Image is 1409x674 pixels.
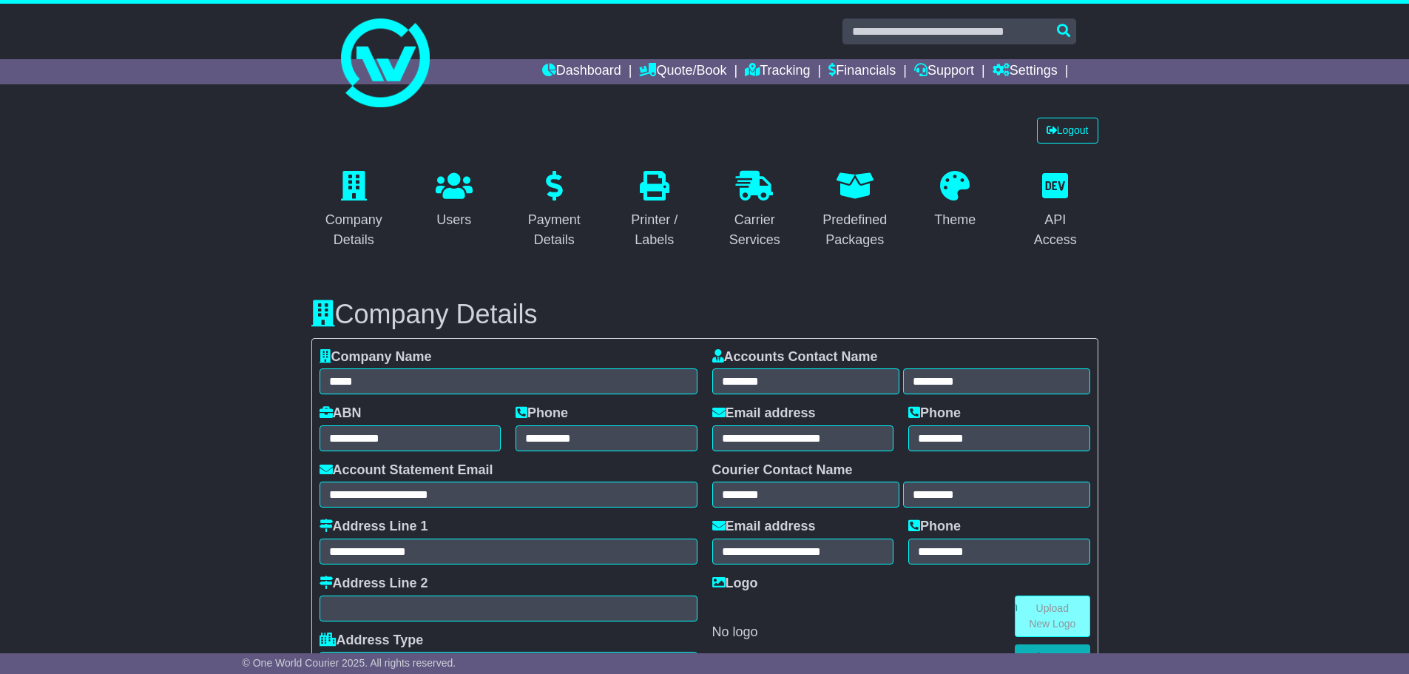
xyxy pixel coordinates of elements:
[243,657,456,669] span: © One World Courier 2025. All rights reserved.
[512,166,598,255] a: Payment Details
[712,519,816,535] label: Email address
[914,59,974,84] a: Support
[320,462,493,479] label: Account Statement Email
[542,59,621,84] a: Dashboard
[712,462,853,479] label: Courier Contact Name
[426,166,482,235] a: Users
[639,59,726,84] a: Quote/Book
[320,405,362,422] label: ABN
[712,405,816,422] label: Email address
[745,59,810,84] a: Tracking
[925,166,985,235] a: Theme
[908,405,961,422] label: Phone
[812,166,898,255] a: Predefined Packages
[1022,210,1089,250] div: API Access
[320,519,428,535] label: Address Line 1
[722,210,788,250] div: Carrier Services
[621,210,688,250] div: Printer / Labels
[712,349,878,365] label: Accounts Contact Name
[436,210,473,230] div: Users
[993,59,1058,84] a: Settings
[908,519,961,535] label: Phone
[828,59,896,84] a: Financials
[712,624,758,639] span: No logo
[321,210,388,250] div: Company Details
[712,166,798,255] a: Carrier Services
[311,300,1098,329] h3: Company Details
[822,210,888,250] div: Predefined Packages
[1037,118,1098,144] a: Logout
[1013,166,1098,255] a: API Access
[712,576,758,592] label: Logo
[311,166,397,255] a: Company Details
[1015,596,1090,637] a: Upload New Logo
[521,210,588,250] div: Payment Details
[320,349,432,365] label: Company Name
[934,210,976,230] div: Theme
[320,633,424,649] label: Address Type
[320,576,428,592] label: Address Line 2
[612,166,697,255] a: Printer / Labels
[516,405,568,422] label: Phone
